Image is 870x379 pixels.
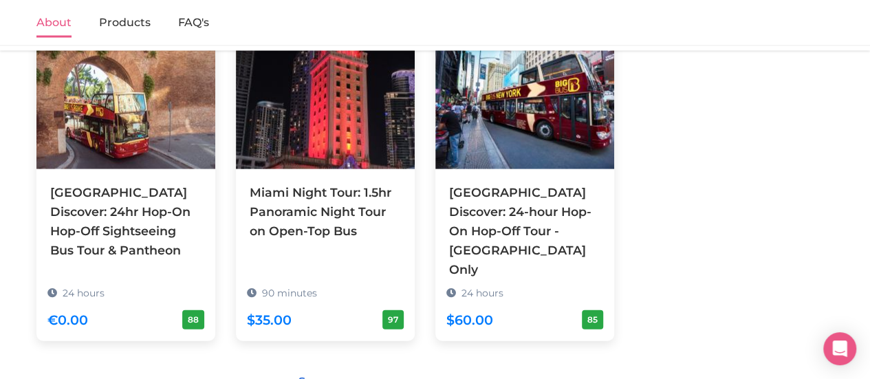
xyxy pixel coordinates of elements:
a: [GEOGRAPHIC_DATA] Discover: 24-hour Hop-On Hop-Off Tour - [GEOGRAPHIC_DATA] Only 24 hours $60.00 85 [435,32,614,342]
span: 24 hours [63,287,105,299]
span: 90 minutes [262,287,317,299]
a: About [36,9,72,38]
div: 85 [582,310,603,329]
div: $60.00 [446,310,493,331]
div: 97 [382,310,404,329]
img: Miami Night Tour: 1.5hr Panoramic Night Tour on Open-Top Bus [236,32,415,169]
a: Miami Night Tour: 1.5hr Panoramic Night Tour on Open-Top Bus 90 minutes $35.00 97 [236,32,415,303]
span: 24 hours [461,287,503,299]
div: $35.00 [247,310,292,331]
img: NYC Discover: 24-hour Hop-On Hop-Off Tour - Downtown Loop Only [435,32,614,169]
div: 88 [182,310,204,329]
div: [GEOGRAPHIC_DATA] Discover: 24-hour Hop-On Hop-Off Tour - [GEOGRAPHIC_DATA] Only [449,183,600,280]
div: Open Intercom Messenger [823,332,856,365]
a: [GEOGRAPHIC_DATA] Discover: 24hr Hop-On Hop-Off Sightseeing Bus Tour & Pantheon 24 hours €0.00 88 [36,32,215,323]
div: [GEOGRAPHIC_DATA] Discover: 24hr Hop-On Hop-Off Sightseeing Bus Tour & Pantheon [50,183,202,261]
a: Products [99,9,151,38]
div: €0.00 [47,310,88,331]
a: FAQ's [178,9,209,38]
div: Miami Night Tour: 1.5hr Panoramic Night Tour on Open-Top Bus [250,183,401,241]
img: Rome Discover: 24hr Hop-On Hop-Off Sightseeing Bus Tour & Pantheon [36,32,215,169]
